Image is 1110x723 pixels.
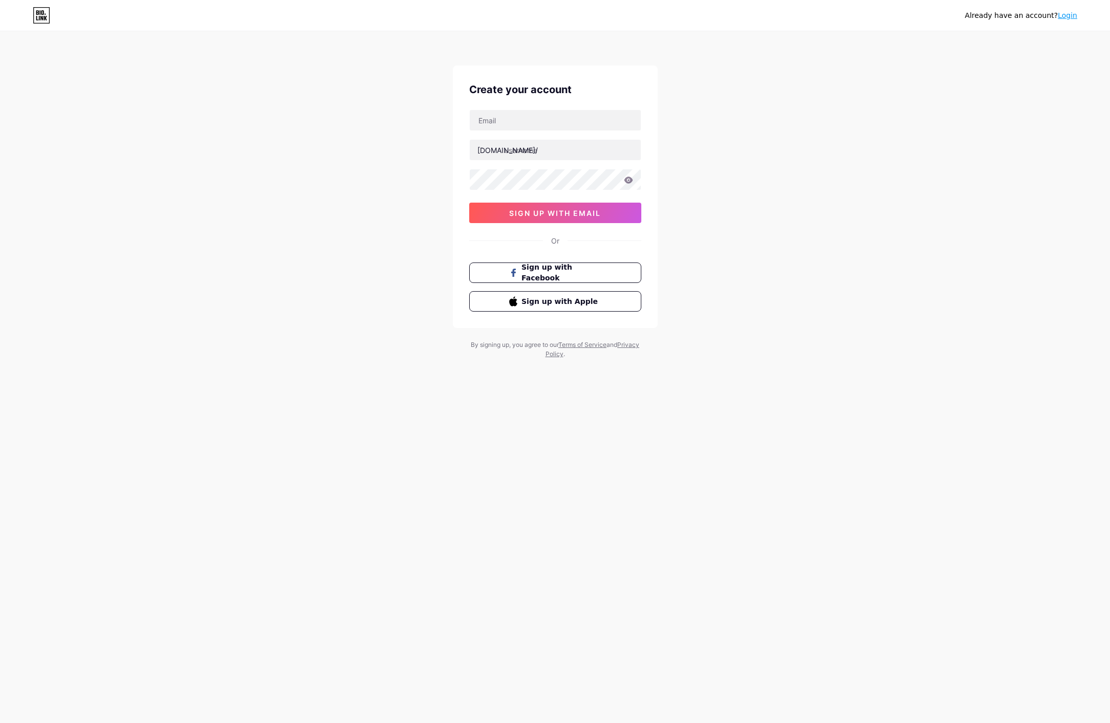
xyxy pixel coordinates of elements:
div: Already have an account? [965,10,1077,21]
span: Sign up with Apple [521,296,601,307]
div: By signing up, you agree to our and . [468,340,642,359]
a: Login [1058,11,1077,19]
a: Terms of Service [558,341,606,348]
div: [DOMAIN_NAME]/ [477,145,538,156]
button: sign up with email [469,203,641,223]
span: sign up with email [509,209,601,217]
div: Or [551,235,559,246]
button: Sign up with Apple [469,291,641,312]
input: username [470,140,641,160]
span: Sign up with Facebook [521,262,601,283]
input: Email [470,110,641,130]
button: Sign up with Facebook [469,262,641,283]
div: Create your account [469,82,641,97]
